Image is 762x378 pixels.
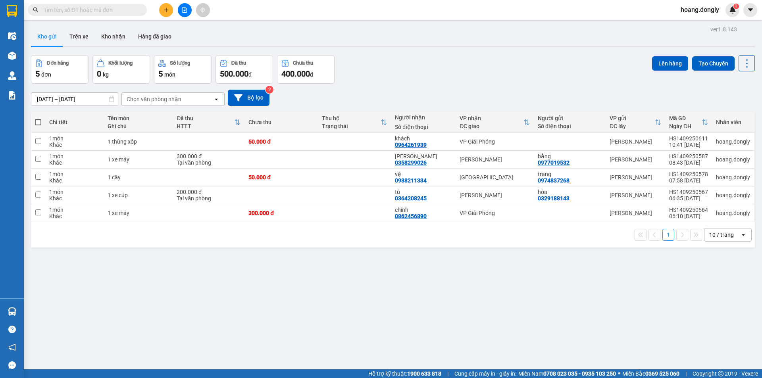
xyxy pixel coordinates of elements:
[248,210,314,216] div: 300.000 đ
[164,7,169,13] span: plus
[729,6,736,13] img: icon-new-feature
[7,5,17,17] img: logo-vxr
[538,159,570,166] div: 0977019532
[178,3,192,17] button: file-add
[108,156,169,163] div: 1 xe máy
[669,207,708,213] div: HS1409250564
[182,7,187,13] span: file-add
[538,115,602,121] div: Người gửi
[8,71,16,80] img: warehouse-icon
[395,114,452,121] div: Người nhận
[395,124,452,130] div: Số điện thoại
[41,71,51,78] span: đơn
[196,3,210,17] button: aim
[49,142,100,148] div: Khác
[8,326,16,333] span: question-circle
[49,119,100,125] div: Chi tiết
[49,135,100,142] div: 1 món
[277,55,335,84] button: Chưa thu400.000đ
[669,142,708,148] div: 10:41 [DATE]
[170,60,190,66] div: Số lượng
[716,119,750,125] div: Nhân viên
[220,69,248,79] span: 500.000
[132,27,178,46] button: Hàng đã giao
[740,232,747,238] svg: open
[685,369,687,378] span: |
[747,6,754,13] span: caret-down
[33,7,38,13] span: search
[460,192,530,198] div: [PERSON_NAME]
[293,60,313,66] div: Chưa thu
[538,195,570,201] div: 0329188143
[95,27,132,46] button: Kho nhận
[177,123,234,129] div: HTTT
[606,112,665,133] th: Toggle SortBy
[49,189,100,195] div: 1 món
[228,90,269,106] button: Bộ lọc
[395,207,452,213] div: chính
[248,119,314,125] div: Chưa thu
[662,229,674,241] button: 1
[669,135,708,142] div: HS1409250611
[49,213,100,219] div: Khác
[460,115,523,121] div: VP nhận
[710,25,737,34] div: ver 1.8.143
[8,343,16,351] span: notification
[159,3,173,17] button: plus
[610,192,661,198] div: [PERSON_NAME]
[395,195,427,201] div: 0364208245
[97,69,101,79] span: 0
[454,369,516,378] span: Cung cấp máy in - giấy in:
[669,159,708,166] div: 08:43 [DATE]
[538,153,602,159] div: bằng
[31,55,89,84] button: Đơn hàng5đơn
[692,56,735,71] button: Tạo Chuyến
[669,171,708,177] div: HS1409250578
[49,171,100,177] div: 1 món
[8,52,16,60] img: warehouse-icon
[716,210,750,216] div: hoang.dongly
[543,370,616,377] strong: 0708 023 035 - 0935 103 250
[216,55,273,84] button: Đã thu500.000đ
[665,112,712,133] th: Toggle SortBy
[395,189,452,195] div: tú
[44,6,137,14] input: Tìm tên, số ĐT hoặc mã đơn
[35,69,40,79] span: 5
[31,27,63,46] button: Kho gửi
[47,60,69,66] div: Đơn hàng
[395,153,452,159] div: tùng anh
[108,138,169,145] div: 1 thùng xốp
[669,153,708,159] div: HS1409250587
[108,123,169,129] div: Ghi chú
[709,231,734,239] div: 10 / trang
[610,123,655,129] div: ĐC lấy
[447,369,448,378] span: |
[669,123,702,129] div: Ngày ĐH
[8,307,16,316] img: warehouse-icon
[281,69,310,79] span: 400.000
[31,93,118,106] input: Select a date range.
[158,69,163,79] span: 5
[154,55,212,84] button: Số lượng5món
[407,370,441,377] strong: 1900 633 818
[669,115,702,121] div: Mã GD
[669,195,708,201] div: 06:35 [DATE]
[108,210,169,216] div: 1 xe máy
[669,189,708,195] div: HS1409250567
[718,371,724,376] span: copyright
[618,372,620,375] span: ⚪️
[63,27,95,46] button: Trên xe
[460,210,530,216] div: VP Giải Phóng
[177,189,241,195] div: 200.000 đ
[610,156,661,163] div: [PERSON_NAME]
[669,177,708,184] div: 07:58 [DATE]
[460,174,530,180] div: [GEOGRAPHIC_DATA]
[92,55,150,84] button: Khối lượng0kg
[103,71,109,78] span: kg
[674,5,725,15] span: hoang.dongly
[395,213,427,219] div: 0862456890
[231,60,246,66] div: Đã thu
[164,71,175,78] span: món
[669,213,708,219] div: 06:10 [DATE]
[177,153,241,159] div: 300.000 đ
